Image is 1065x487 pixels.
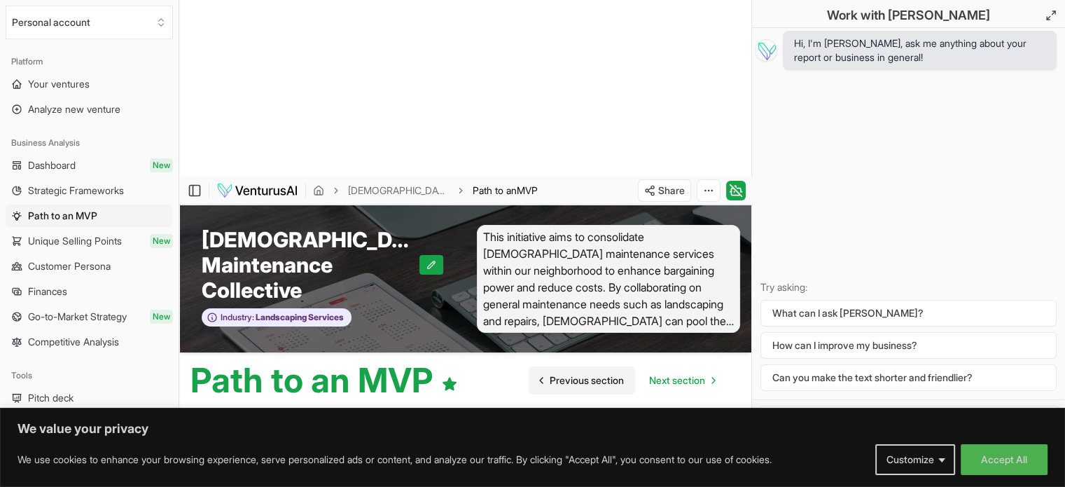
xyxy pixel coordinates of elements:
[28,284,67,299] span: Finances
[6,73,173,95] a: Your ventures
[28,158,76,172] span: Dashboard
[28,335,119,349] span: Competitive Analysis
[28,259,111,273] span: Customer Persona
[150,234,173,248] span: New
[150,310,173,324] span: New
[760,300,1057,327] button: What can I ask [PERSON_NAME]?
[760,364,1057,391] button: Can you make the text shorter and friendlier?
[6,179,173,202] a: Strategic Frameworks
[638,179,691,202] button: Share
[529,366,726,395] nav: pagination
[6,364,173,387] div: Tools
[658,184,685,198] span: Share
[221,312,254,323] span: Industry:
[18,420,1047,437] p: We value your privacy
[794,36,1045,64] span: Hi, I'm [PERSON_NAME], ask me anything about your report or business in general!
[473,184,517,196] span: Path to an
[313,184,538,198] nav: breadcrumb
[150,158,173,172] span: New
[760,280,1057,294] p: Try asking:
[473,184,538,198] span: Path to anMVP
[216,182,298,199] img: logo
[202,227,419,303] span: [DEMOGRAPHIC_DATA] Maintenance Collective
[254,312,344,323] span: Landscaping Services
[6,98,173,121] a: Analyze new venture
[28,102,120,116] span: Analyze new venture
[755,39,777,62] img: Vera
[348,184,449,198] a: [DEMOGRAPHIC_DATA] Maintenance Collective
[6,6,173,39] button: Select an organization
[28,184,124,198] span: Strategic Frameworks
[28,209,97,223] span: Path to an MVP
[6,331,173,353] a: Competitive Analysis
[6,205,173,227] a: Path to an MVP
[28,234,122,248] span: Unique Selling Points
[649,373,705,387] span: Next section
[477,225,741,333] span: This initiative aims to consolidate [DEMOGRAPHIC_DATA] maintenance services within our neighborho...
[961,444,1047,475] button: Accept All
[190,364,458,397] h1: Path to an MVP
[6,132,173,154] div: Business Analysis
[6,255,173,277] a: Customer Persona
[18,451,772,468] p: We use cookies to enhance your browsing experience, serve personalized ads or content, and analyz...
[6,387,173,409] a: Pitch deck
[6,306,173,328] a: Go-to-Market StrategyNew
[28,310,127,324] span: Go-to-Market Strategy
[550,373,624,387] span: Previous section
[28,391,74,405] span: Pitch deck
[875,444,955,475] button: Customize
[638,366,726,395] a: Go to next page
[827,6,990,25] h2: Work with [PERSON_NAME]
[6,280,173,303] a: Finances
[28,77,90,91] span: Your ventures
[6,154,173,177] a: DashboardNew
[6,230,173,252] a: Unique Selling PointsNew
[202,308,351,327] button: Industry:Landscaping Services
[760,332,1057,359] button: How can I improve my business?
[6,50,173,73] div: Platform
[529,366,635,395] a: Go to previous page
